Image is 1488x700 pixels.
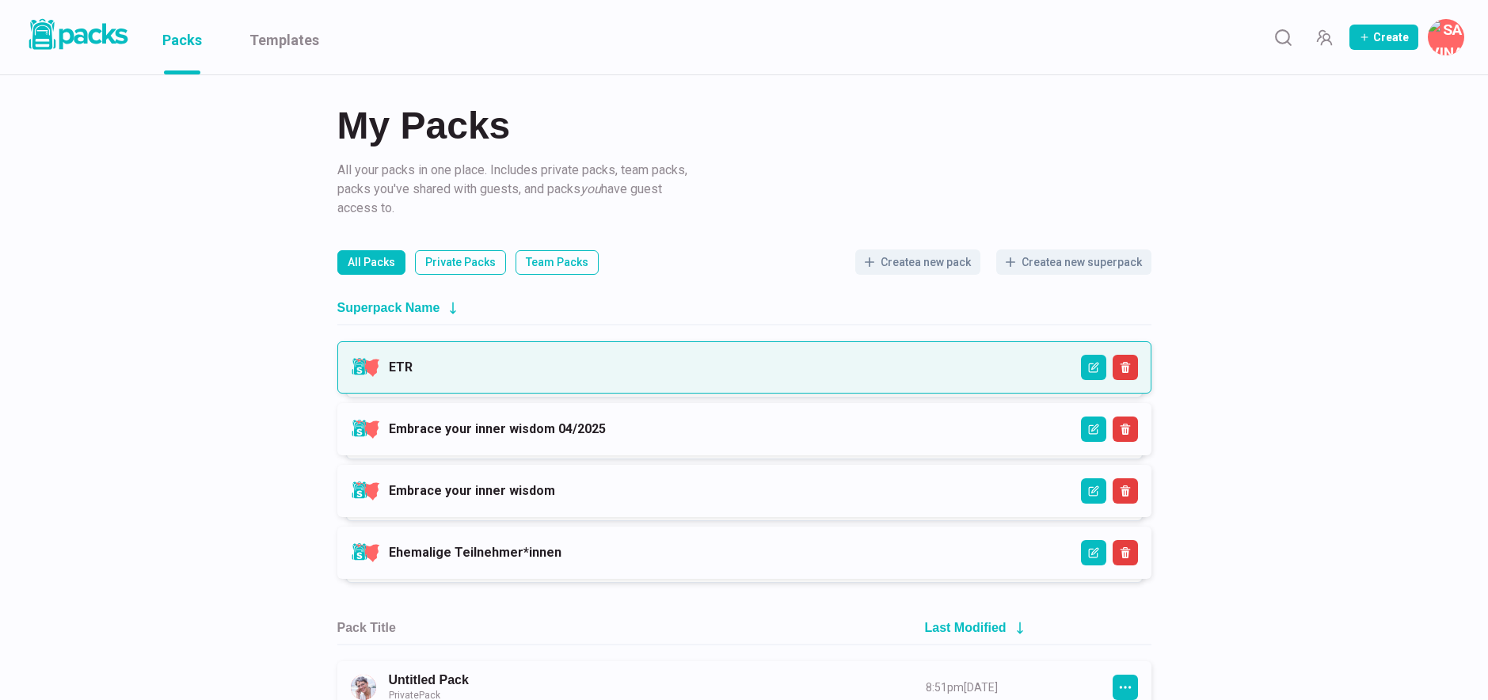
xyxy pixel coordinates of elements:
[337,300,440,315] h2: Superpack Name
[1081,417,1106,442] button: Edit
[1267,21,1299,53] button: Search
[425,254,496,271] p: Private Packs
[1113,355,1138,380] button: Delete Superpack
[348,254,395,271] p: All Packs
[24,16,131,59] a: Packs logo
[337,620,396,635] h2: Pack Title
[526,254,588,271] p: Team Packs
[24,16,131,53] img: Packs logo
[855,249,980,275] button: Createa new pack
[337,161,694,218] p: All your packs in one place. Includes private packs, team packs, packs you've shared with guests,...
[1113,417,1138,442] button: Delete Superpack
[1113,478,1138,504] button: Delete Superpack
[580,181,601,196] i: you
[1081,478,1106,504] button: Edit
[1113,540,1138,565] button: Delete Superpack
[1308,21,1340,53] button: Manage Team Invites
[1081,540,1106,565] button: Edit
[996,249,1151,275] button: Createa new superpack
[1081,355,1106,380] button: Edit
[1428,19,1464,55] button: Savina Tilmann
[1349,25,1418,50] button: Create Pack
[925,620,1007,635] h2: Last Modified
[337,107,1151,145] h2: My Packs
